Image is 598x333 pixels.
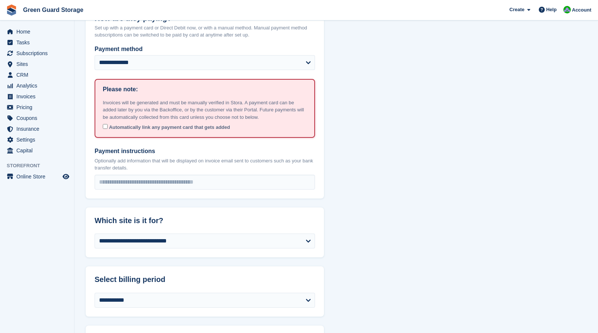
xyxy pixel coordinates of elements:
span: Pricing [16,102,61,112]
label: Payment method [95,45,315,54]
a: menu [4,48,70,58]
label: Payment instructions [95,147,315,156]
span: Home [16,26,61,37]
a: menu [4,124,70,134]
span: Insurance [16,124,61,134]
a: menu [4,70,70,80]
h2: Select billing period [95,275,315,284]
span: CRM [16,70,61,80]
p: Optionally add information that will be displayed on invoice email sent to customers such as your... [95,157,315,172]
span: Capital [16,145,61,156]
span: Online Store [16,171,61,182]
span: Help [546,6,557,13]
span: Account [572,6,591,14]
span: Sites [16,59,61,69]
p: Set up with a payment card or Direct Debit now, or with a manual method. Manual payment method su... [95,24,315,39]
h2: Which site is it for? [95,216,315,225]
a: menu [4,59,70,69]
span: Invoices [16,91,61,102]
span: Tasks [16,37,61,48]
a: menu [4,102,70,112]
a: Green Guard Storage [20,4,86,16]
a: menu [4,134,70,145]
p: Invoices will be generated and must be manually verified in Stora. A payment card can be added la... [103,99,307,121]
a: menu [4,37,70,48]
a: menu [4,91,70,102]
span: Storefront [7,162,74,169]
a: menu [4,26,70,37]
span: Analytics [16,80,61,91]
a: menu [4,171,70,182]
span: Coupons [16,113,61,123]
span: Create [509,6,524,13]
h1: Please note: [103,85,138,94]
span: Subscriptions [16,48,61,58]
a: menu [4,113,70,123]
a: Preview store [61,172,70,181]
a: menu [4,80,70,91]
img: Jonathan Bailey [563,6,571,13]
span: Automatically link any payment card that gets added [109,124,230,130]
span: Settings [16,134,61,145]
img: stora-icon-8386f47178a22dfd0bd8f6a31ec36ba5ce8667c1dd55bd0f319d3a0aa187defe.svg [6,4,17,16]
a: menu [4,145,70,156]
